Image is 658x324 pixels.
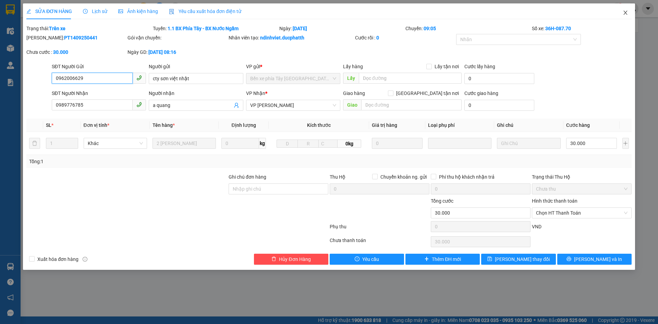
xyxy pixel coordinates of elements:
span: clock-circle [83,9,88,14]
span: Giao [343,99,361,110]
span: [GEOGRAPHIC_DATA] tận nơi [393,89,462,97]
div: Ngày GD: [127,48,227,56]
button: plusThêm ĐH mới [405,254,480,265]
span: Giá trị hàng [372,122,397,128]
span: 0kg [338,140,361,148]
label: Cước lấy hàng [464,64,495,69]
input: Dọc đường [361,99,462,110]
span: Xuất hóa đơn hàng [35,255,81,263]
b: ndinhviet.ducphatth [260,35,304,40]
input: Dọc đường [359,73,462,84]
span: picture [118,9,123,14]
span: Thu Hộ [330,174,345,180]
span: VND [532,224,541,229]
div: VP gửi [246,63,340,70]
b: [DATE] 08:16 [148,49,176,55]
input: 0 [372,138,423,149]
span: user-add [234,103,239,108]
div: Chưa thanh toán [329,237,430,249]
span: SỬA ĐƠN HÀNG [26,9,72,14]
span: VP Ngọc Hồi [250,100,336,110]
div: Người nhận [149,89,243,97]
div: Số xe: [531,25,632,32]
span: Lấy tận nơi [432,63,462,70]
span: Kích thước [307,122,331,128]
div: SĐT Người Nhận [52,89,146,97]
span: Chuyển khoản ng. gửi [378,173,429,181]
span: delete [271,256,276,262]
span: Giao hàng [343,91,365,96]
span: Lấy [343,73,359,84]
span: Lịch sử [83,9,107,14]
div: Nhân viên tạo: [229,34,354,41]
div: Chuyến: [405,25,531,32]
b: 09:05 [424,26,436,31]
span: Tổng cước [431,198,453,204]
b: PT1409250441 [64,35,98,40]
span: Yêu cầu xuất hóa đơn điện tử [169,9,241,14]
div: Phụ thu [329,223,430,235]
b: 0 [376,35,379,40]
span: [PERSON_NAME] thay đổi [495,255,550,263]
img: icon [169,9,174,14]
span: plus [424,256,429,262]
button: printer[PERSON_NAME] và In [557,254,632,265]
button: Close [616,3,635,23]
button: plus [622,138,629,149]
span: VP Nhận [246,91,265,96]
button: deleteHủy Đơn Hàng [254,254,328,265]
span: edit [26,9,31,14]
span: Cước hàng [566,122,590,128]
div: Cước rồi : [355,34,455,41]
button: delete [29,138,40,149]
label: Cước giao hàng [464,91,498,96]
span: Chưa thu [536,184,627,194]
b: 36H-087.70 [545,26,571,31]
span: Đơn vị tính [84,122,109,128]
b: 1.1 BX Phía Tây - BX Nước Ngầm [168,26,239,31]
span: Tên hàng [153,122,175,128]
b: [DATE] [293,26,307,31]
input: Cước lấy hàng [464,73,534,84]
b: Trên xe [49,26,65,31]
span: Thêm ĐH mới [432,255,461,263]
span: printer [566,256,571,262]
th: Ghi chú [494,119,563,132]
b: 30.000 [53,49,68,55]
span: Hủy Đơn Hàng [279,255,310,263]
input: C [318,140,338,148]
span: Chọn HT Thanh Toán [536,208,627,218]
span: phone [136,102,142,107]
div: Trạng thái: [26,25,152,32]
span: Khác [88,138,143,148]
input: Ghi chú đơn hàng [229,183,328,194]
div: SĐT Người Gửi [52,63,146,70]
input: VD: Bàn, Ghế [153,138,216,149]
div: Tổng: 1 [29,158,254,165]
div: Người gửi [149,63,243,70]
span: Định lượng [231,122,256,128]
span: phone [136,75,142,81]
span: Phí thu hộ khách nhận trả [436,173,497,181]
span: Ảnh kiện hàng [118,9,158,14]
span: close [623,10,628,15]
div: Ngày: [279,25,405,32]
span: kg [259,138,266,149]
span: Bến xe phía Tây Thanh Hóa [250,73,336,84]
button: exclamation-circleYêu cầu [330,254,404,265]
input: R [297,140,319,148]
th: Loại phụ phí [425,119,494,132]
span: [PERSON_NAME] và In [574,255,622,263]
div: Chưa cước : [26,48,126,56]
span: Yêu cầu [362,255,379,263]
span: exclamation-circle [355,256,360,262]
label: Ghi chú đơn hàng [229,174,266,180]
span: SL [46,122,51,128]
div: Tuyến: [152,25,279,32]
button: save[PERSON_NAME] thay đổi [481,254,556,265]
span: Lấy hàng [343,64,363,69]
input: D [277,140,298,148]
div: [PERSON_NAME]: [26,34,126,41]
span: info-circle [83,257,87,262]
span: save [487,256,492,262]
